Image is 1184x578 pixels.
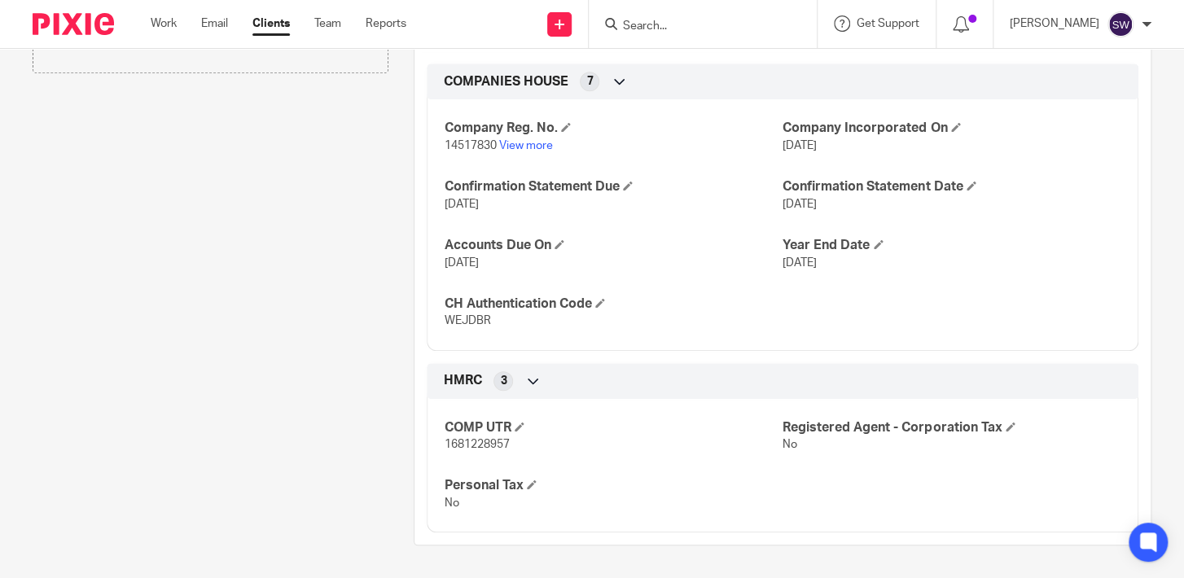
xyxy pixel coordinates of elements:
span: 1681228957 [444,439,509,450]
h4: Confirmation Statement Date [783,178,1121,195]
img: Pixie [33,13,114,35]
img: svg%3E [1107,11,1134,37]
span: WEJDBR [444,315,490,326]
span: [DATE] [783,140,817,151]
a: Email [201,15,228,32]
a: Reports [366,15,406,32]
span: COMPANIES HOUSE [443,73,568,90]
input: Search [621,20,768,34]
span: No [444,497,458,509]
h4: CH Authentication Code [444,296,783,313]
h4: Confirmation Statement Due [444,178,783,195]
p: [PERSON_NAME] [1010,15,1099,32]
span: 7 [586,73,593,90]
span: No [783,439,797,450]
span: Get Support [857,18,919,29]
a: View more [498,140,552,151]
h4: Company Reg. No. [444,120,783,137]
h4: Personal Tax [444,477,783,494]
span: 3 [500,373,506,389]
span: HMRC [443,372,481,389]
span: [DATE] [783,257,817,269]
span: [DATE] [444,257,478,269]
h4: Registered Agent - Corporation Tax [783,419,1121,436]
h4: Company Incorporated On [783,120,1121,137]
span: [DATE] [444,199,478,210]
h4: Accounts Due On [444,237,783,254]
span: 14517830 [444,140,496,151]
h4: COMP UTR [444,419,783,436]
a: Work [151,15,177,32]
h4: Year End Date [783,237,1121,254]
a: Team [314,15,341,32]
a: Clients [252,15,290,32]
span: [DATE] [783,199,817,210]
